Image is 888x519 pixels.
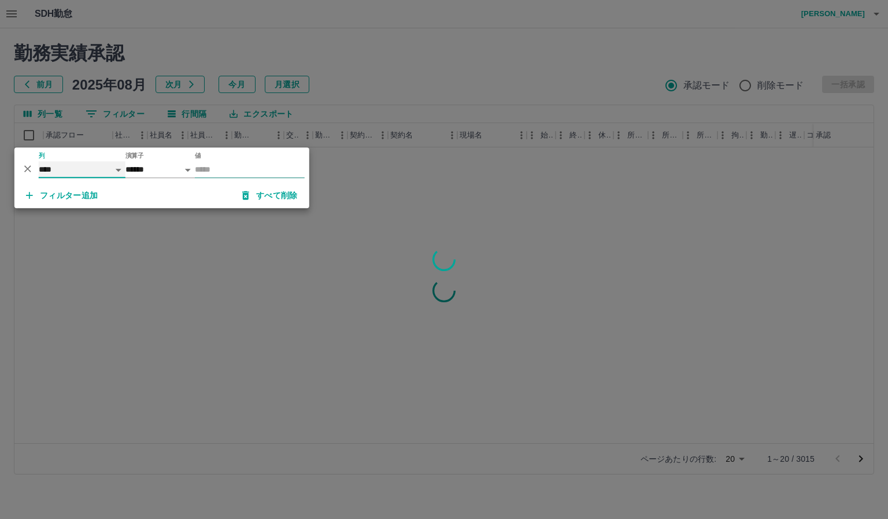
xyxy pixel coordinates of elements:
label: 列 [39,151,45,160]
button: 削除 [19,160,36,177]
label: 値 [195,151,201,160]
button: フィルター追加 [17,185,108,206]
button: すべて削除 [233,185,307,206]
label: 演算子 [125,151,144,160]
